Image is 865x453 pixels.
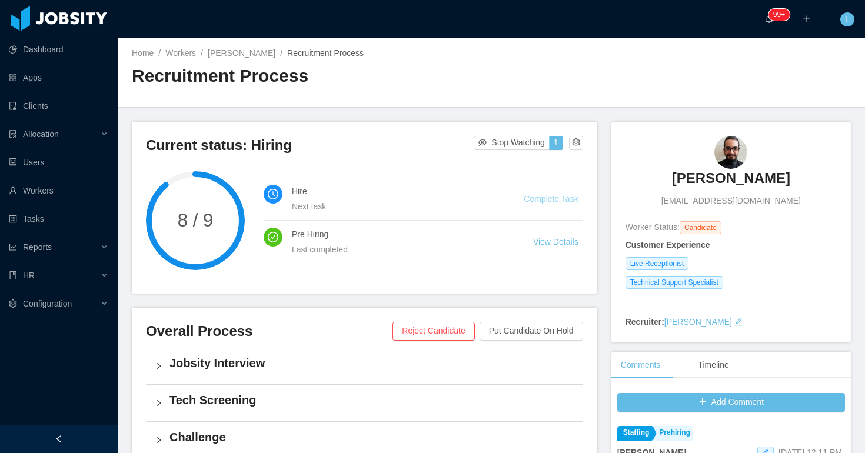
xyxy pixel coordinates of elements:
span: Allocation [23,129,59,139]
i: icon: check-circle [268,232,278,242]
span: Live Receptionist [626,257,688,270]
sup: 2146 [768,9,790,21]
strong: Customer Experience [626,240,710,249]
i: icon: book [9,271,17,279]
span: Candidate [680,221,721,234]
i: icon: right [155,399,162,407]
button: icon: plusAdd Comment [617,393,845,412]
i: icon: solution [9,130,17,138]
div: Timeline [688,352,738,378]
span: L [845,12,850,26]
a: icon: profileTasks [9,207,108,231]
h3: Overall Process [146,322,392,341]
span: HR [23,271,35,280]
a: Workers [165,48,196,58]
h3: Current status: Hiring [146,136,474,155]
span: / [201,48,203,58]
i: icon: plus [803,15,811,23]
a: Complete Task [524,194,578,204]
i: icon: right [155,362,162,369]
i: icon: line-chart [9,243,17,251]
i: icon: bell [765,15,773,23]
a: [PERSON_NAME] [664,317,732,327]
strong: Recruiter: [626,317,664,327]
button: icon: eye-invisibleStop Watching [474,136,550,150]
span: Technical Support Specialist [626,276,723,289]
div: icon: rightTech Screening [146,385,583,421]
span: / [158,48,161,58]
button: 1 [549,136,563,150]
div: icon: rightJobsity Interview [146,348,583,384]
a: icon: appstoreApps [9,66,108,89]
div: Comments [611,352,670,378]
h4: Hire [292,185,495,198]
i: icon: clock-circle [268,189,278,199]
a: icon: pie-chartDashboard [9,38,108,61]
i: icon: edit [734,318,743,326]
h3: [PERSON_NAME] [672,169,790,188]
a: Prehiring [653,426,693,441]
a: icon: auditClients [9,94,108,118]
span: [EMAIL_ADDRESS][DOMAIN_NAME] [661,195,801,207]
a: [PERSON_NAME] [208,48,275,58]
img: 532b39bd-3b65-4f49-ba7b-e1a4e9af3e0d_68cac0223b18c-90w.png [714,136,747,169]
a: Home [132,48,154,58]
span: Configuration [23,299,72,308]
div: Last completed [292,243,505,256]
div: Next task [292,200,495,213]
button: Put Candidate On Hold [480,322,583,341]
h2: Recruitment Process [132,64,491,88]
button: Reject Candidate [392,322,474,341]
i: icon: setting [9,299,17,308]
i: icon: right [155,437,162,444]
a: icon: userWorkers [9,179,108,202]
span: Reports [23,242,52,252]
span: Worker Status: [626,222,680,232]
h4: Tech Screening [169,392,574,408]
h4: Jobsity Interview [169,355,574,371]
span: Recruitment Process [287,48,364,58]
a: icon: robotUsers [9,151,108,174]
span: 8 / 9 [146,211,245,229]
a: Staffing [617,426,653,441]
button: icon: setting [569,136,583,150]
span: / [280,48,282,58]
a: [PERSON_NAME] [672,169,790,195]
h4: Pre Hiring [292,228,505,241]
h4: Challenge [169,429,574,445]
a: View Details [533,237,578,247]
